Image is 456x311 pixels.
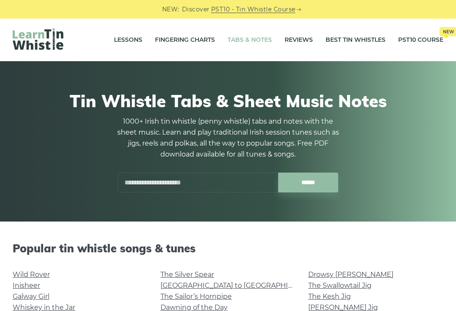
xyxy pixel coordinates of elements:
[13,281,40,289] a: Inisheer
[114,30,142,51] a: Lessons
[228,30,272,51] a: Tabs & Notes
[308,292,351,300] a: The Kesh Jig
[13,270,50,279] a: Wild Rover
[155,30,215,51] a: Fingering Charts
[308,270,394,279] a: Drowsy [PERSON_NAME]
[160,270,214,279] a: The Silver Spear
[160,281,316,289] a: [GEOGRAPHIC_DATA] to [GEOGRAPHIC_DATA]
[398,30,443,51] a: PST10 CourseNew
[160,292,232,300] a: The Sailor’s Hornpipe
[17,91,439,111] h1: Tin Whistle Tabs & Sheet Music Notes
[285,30,313,51] a: Reviews
[326,30,385,51] a: Best Tin Whistles
[114,116,342,160] p: 1000+ Irish tin whistle (penny whistle) tabs and notes with the sheet music. Learn and play tradi...
[13,242,443,255] h2: Popular tin whistle songs & tunes
[308,281,372,289] a: The Swallowtail Jig
[13,292,49,300] a: Galway Girl
[13,28,63,50] img: LearnTinWhistle.com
